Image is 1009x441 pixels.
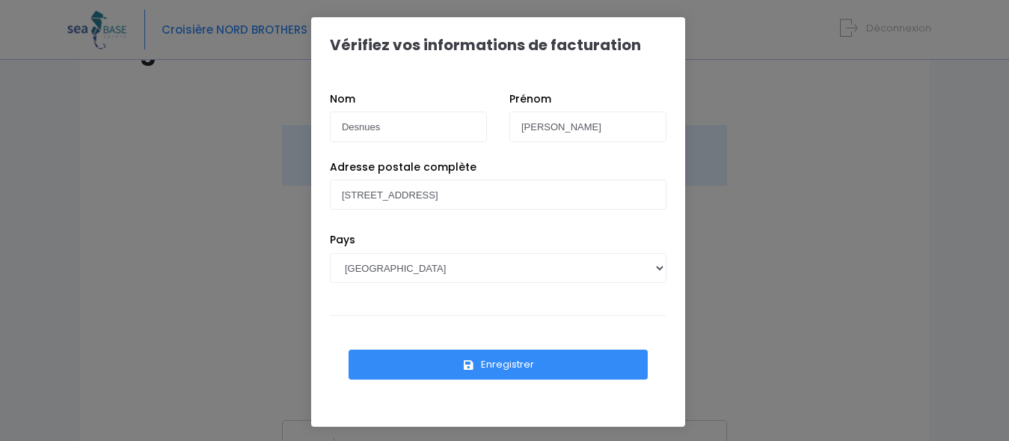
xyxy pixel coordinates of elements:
[330,36,641,54] h1: Vérifiez vos informations de facturation
[509,91,551,107] label: Prénom
[330,232,355,248] label: Pays
[349,350,648,380] button: Enregistrer
[330,159,476,175] label: Adresse postale complète
[330,91,355,107] label: Nom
